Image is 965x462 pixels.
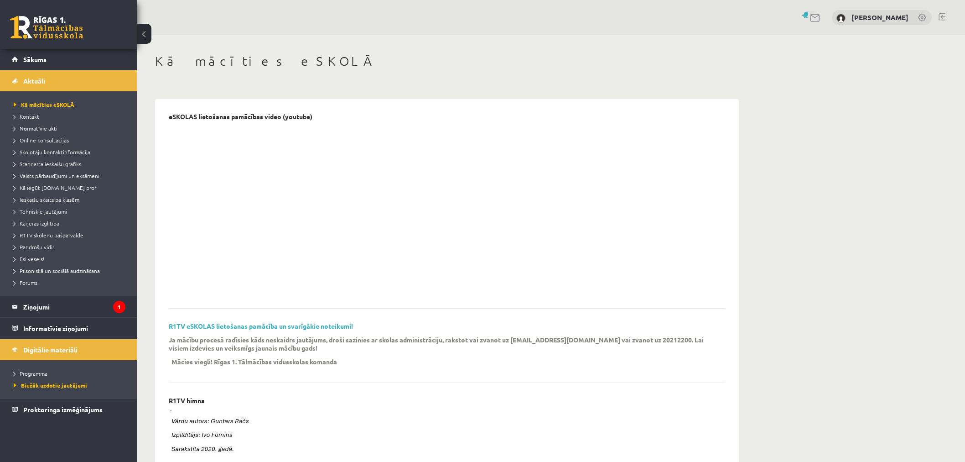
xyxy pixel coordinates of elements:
span: Kā iegūt [DOMAIN_NAME] prof [14,184,97,191]
span: Digitālie materiāli [23,346,78,354]
a: Biežāk uzdotie jautājumi [14,381,128,389]
p: Rīgas 1. Tālmācības vidusskolas komanda [214,357,337,366]
span: Programma [14,370,47,377]
span: Par drošu vidi! [14,243,54,251]
span: Online konsultācijas [14,136,69,144]
p: R1TV himna [169,397,205,404]
a: Sākums [12,49,125,70]
a: Normatīvie akti [14,124,128,132]
a: Standarta ieskaišu grafiks [14,160,128,168]
a: Par drošu vidi! [14,243,128,251]
a: Esi vesels! [14,255,128,263]
a: Forums [14,278,128,287]
a: R1TV eSKOLAS lietošanas pamācība un svarīgākie noteikumi! [169,322,353,330]
span: Standarta ieskaišu grafiks [14,160,81,168]
a: Informatīvie ziņojumi [12,318,125,339]
legend: Informatīvie ziņojumi [23,318,125,339]
i: 1 [113,301,125,313]
a: Tehniskie jautājumi [14,207,128,215]
a: Ziņojumi1 [12,296,125,317]
span: Kontakti [14,113,41,120]
span: Aktuāli [23,77,45,85]
span: Esi vesels! [14,255,44,262]
a: Kā iegūt [DOMAIN_NAME] prof [14,184,128,192]
span: Ieskaišu skaits pa klasēm [14,196,79,203]
span: Skolotāju kontaktinformācija [14,148,90,156]
legend: Ziņojumi [23,296,125,317]
span: R1TV skolēnu pašpārvalde [14,231,83,239]
p: eSKOLAS lietošanas pamācības video (youtube) [169,113,312,121]
a: Rīgas 1. Tālmācības vidusskola [10,16,83,39]
p: Mācies viegli! [171,357,213,366]
a: Ieskaišu skaits pa klasēm [14,195,128,204]
a: [PERSON_NAME] [851,13,908,22]
span: Proktoringa izmēģinājums [23,405,103,414]
img: Maija Petruse [836,14,846,23]
span: Pilsoniskā un sociālā audzināšana [14,267,100,274]
a: Proktoringa izmēģinājums [12,399,125,420]
span: Biežāk uzdotie jautājumi [14,382,87,389]
a: Skolotāju kontaktinformācija [14,148,128,156]
span: Sākums [23,55,47,63]
a: R1TV skolēnu pašpārvalde [14,231,128,239]
a: Aktuāli [12,70,125,91]
p: Ja mācību procesā radīsies kāds neskaidrs jautājums, droši sazinies ar skolas administrāciju, rak... [169,336,711,352]
span: Valsts pārbaudījumi un eksāmeni [14,172,99,179]
a: Online konsultācijas [14,136,128,144]
span: Tehniskie jautājumi [14,208,67,215]
a: Programma [14,369,128,378]
span: Forums [14,279,37,286]
a: Kā mācīties eSKOLĀ [14,100,128,109]
span: Normatīvie akti [14,125,57,132]
h1: Kā mācīties eSKOLĀ [155,53,739,69]
a: Valsts pārbaudījumi un eksāmeni [14,172,128,180]
a: Karjeras izglītība [14,219,128,227]
a: Kontakti [14,112,128,121]
a: Digitālie materiāli [12,339,125,360]
a: Pilsoniskā un sociālā audzināšana [14,267,128,275]
span: Kā mācīties eSKOLĀ [14,101,74,108]
span: Karjeras izglītība [14,220,59,227]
